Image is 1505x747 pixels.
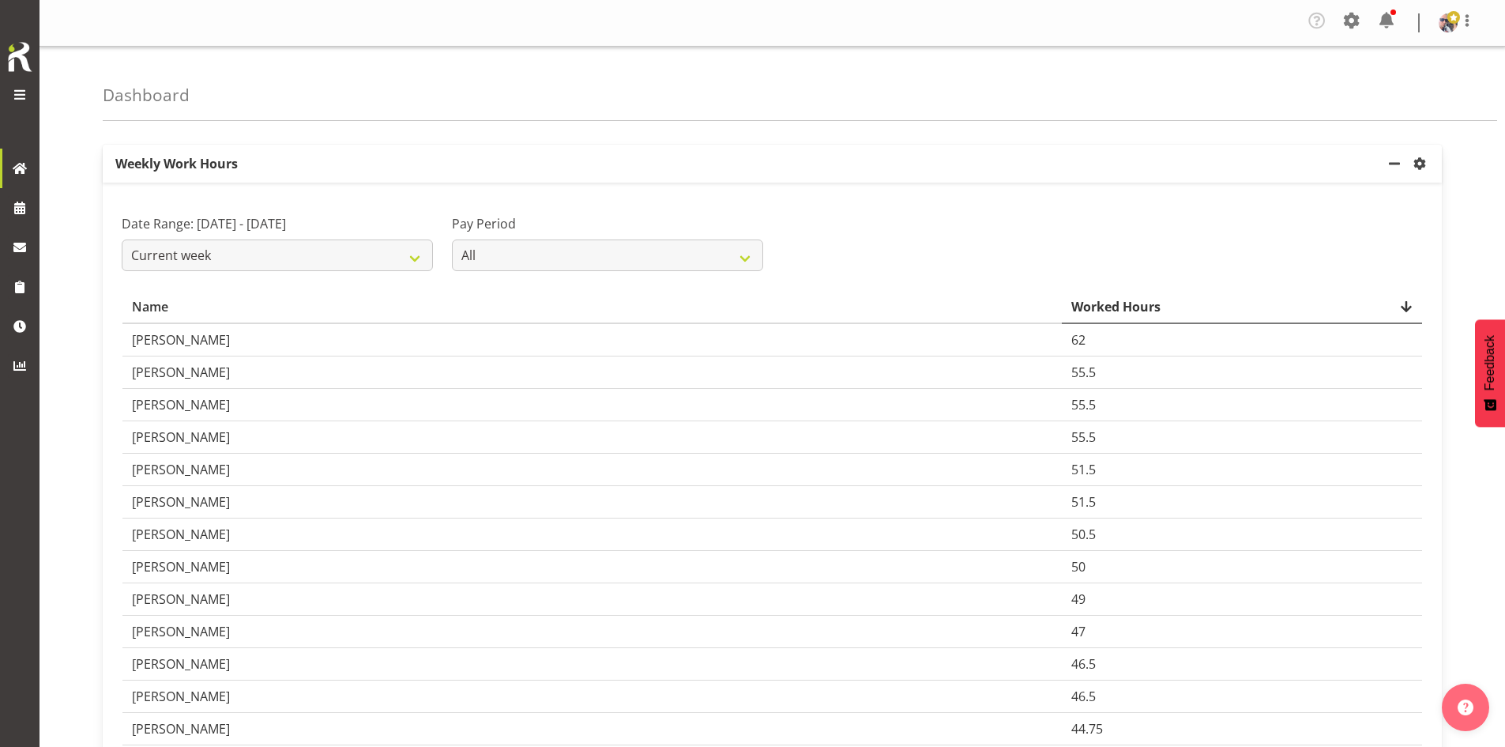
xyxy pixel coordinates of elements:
span: 51.5 [1071,493,1096,511]
span: 46.5 [1071,688,1096,705]
img: help-xxl-2.png [1458,700,1473,715]
td: [PERSON_NAME] [122,713,1062,745]
img: shaun-dalgetty840549a0c8df28bbc325279ea0715bbc.png [1439,13,1458,32]
span: 55.5 [1071,364,1096,381]
span: 51.5 [1071,461,1096,478]
label: Pay Period [452,214,763,233]
div: Worked Hours [1071,297,1413,316]
td: [PERSON_NAME] [122,389,1062,421]
td: [PERSON_NAME] [122,324,1062,357]
td: [PERSON_NAME] [122,454,1062,486]
label: Date Range: [DATE] - [DATE] [122,214,433,233]
td: [PERSON_NAME] [122,357,1062,389]
td: [PERSON_NAME] [122,681,1062,713]
span: 44.75 [1071,720,1103,738]
td: [PERSON_NAME] [122,519,1062,551]
span: 50 [1071,558,1085,575]
td: [PERSON_NAME] [122,486,1062,519]
td: [PERSON_NAME] [122,616,1062,648]
h4: Dashboard [103,86,190,104]
span: 55.5 [1071,428,1096,446]
td: [PERSON_NAME] [122,551,1062,583]
td: [PERSON_NAME] [122,648,1062,681]
div: Name [132,297,1052,316]
span: 55.5 [1071,396,1096,413]
a: minimize [1385,145,1410,183]
span: 46.5 [1071,655,1096,673]
td: [PERSON_NAME] [122,421,1062,454]
span: Feedback [1483,335,1497,390]
span: 62 [1071,331,1085,349]
button: Feedback - Show survey [1475,319,1505,427]
p: Weekly Work Hours [103,145,1385,183]
td: [PERSON_NAME] [122,583,1062,616]
img: Rosterit icon logo [4,40,36,74]
a: settings [1410,154,1435,173]
span: 49 [1071,590,1085,608]
span: 50.5 [1071,526,1096,543]
span: 47 [1071,623,1085,640]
